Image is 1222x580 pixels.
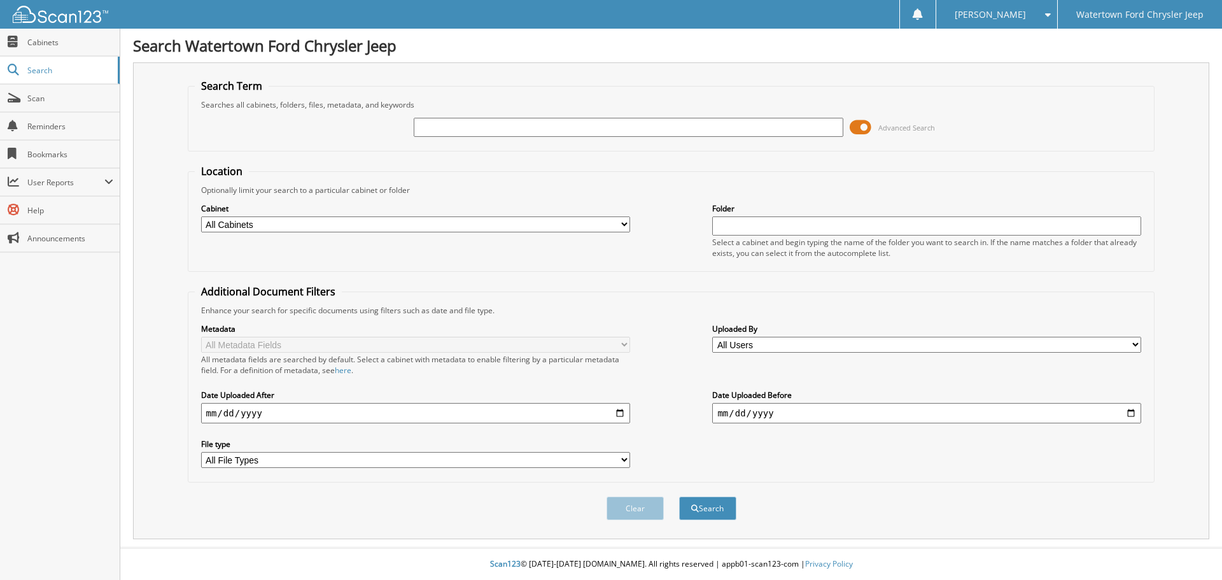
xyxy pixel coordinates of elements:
legend: Location [195,164,249,178]
div: Select a cabinet and begin typing the name of the folder you want to search in. If the name match... [712,237,1141,258]
a: here [335,365,351,376]
button: Clear [607,497,664,520]
label: Cabinet [201,203,630,214]
label: Folder [712,203,1141,214]
a: Privacy Policy [805,558,853,569]
label: Metadata [201,323,630,334]
span: Scan123 [490,558,521,569]
span: Reminders [27,121,113,132]
h1: Search Watertown Ford Chrysler Jeep [133,35,1209,56]
label: Date Uploaded After [201,390,630,400]
label: Uploaded By [712,323,1141,334]
label: File type [201,439,630,449]
span: Help [27,205,113,216]
div: © [DATE]-[DATE] [DOMAIN_NAME]. All rights reserved | appb01-scan123-com | [120,549,1222,580]
span: Scan [27,93,113,104]
legend: Additional Document Filters [195,285,342,299]
span: [PERSON_NAME] [955,11,1026,18]
input: start [201,403,630,423]
span: Bookmarks [27,149,113,160]
label: Date Uploaded Before [712,390,1141,400]
span: Advanced Search [878,123,935,132]
span: User Reports [27,177,104,188]
img: scan123-logo-white.svg [13,6,108,23]
div: Enhance your search for specific documents using filters such as date and file type. [195,305,1148,316]
legend: Search Term [195,79,269,93]
div: Searches all cabinets, folders, files, metadata, and keywords [195,99,1148,110]
span: Announcements [27,233,113,244]
input: end [712,403,1141,423]
button: Search [679,497,736,520]
span: Watertown Ford Chrysler Jeep [1076,11,1204,18]
span: Cabinets [27,37,113,48]
div: All metadata fields are searched by default. Select a cabinet with metadata to enable filtering b... [201,354,630,376]
span: Search [27,65,111,76]
div: Optionally limit your search to a particular cabinet or folder [195,185,1148,195]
